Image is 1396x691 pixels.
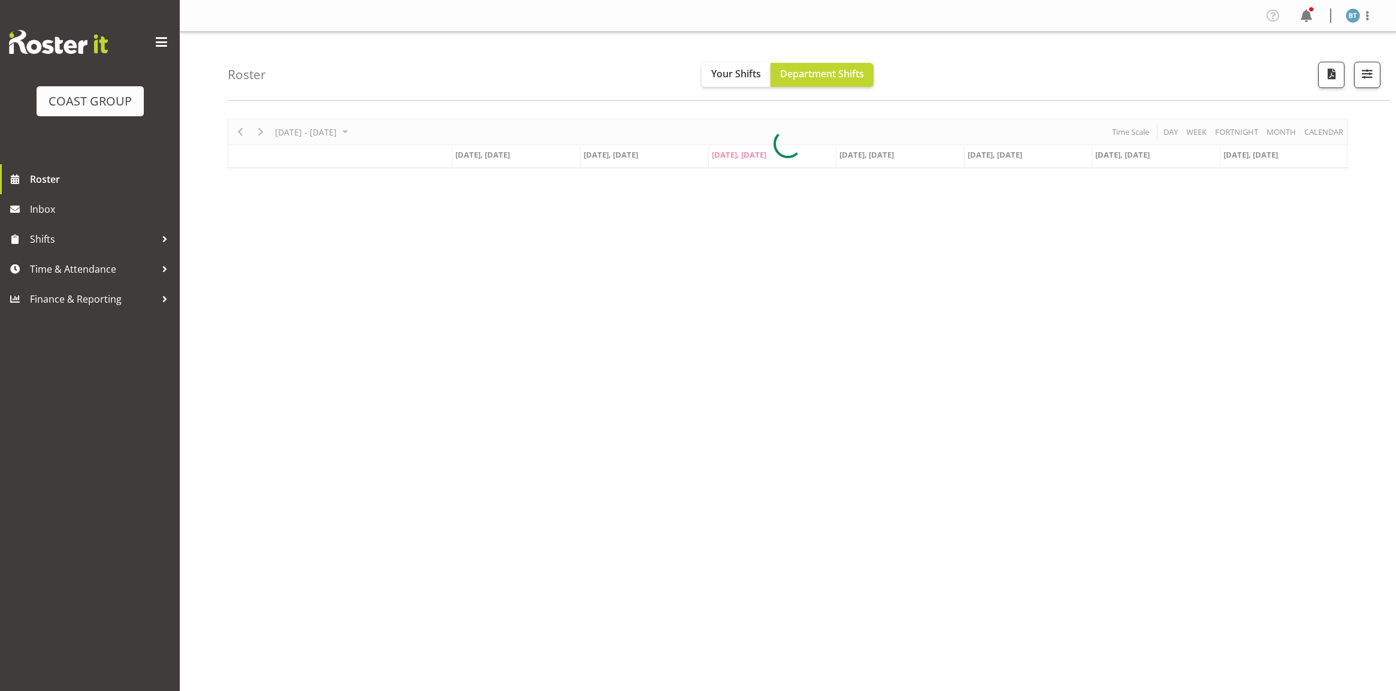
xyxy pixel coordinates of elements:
button: Download a PDF of the roster according to the set date range. [1318,62,1344,88]
h4: Roster [228,68,266,82]
button: Filter Shifts [1354,62,1380,88]
div: COAST GROUP [49,92,132,110]
span: Roster [30,170,174,188]
img: Rosterit website logo [9,30,108,54]
span: Your Shifts [711,67,761,80]
img: benjamin-thomas-geden4470.jpg [1346,8,1360,23]
span: Inbox [30,200,174,218]
span: Finance & Reporting [30,290,156,308]
button: Your Shifts [702,63,770,87]
span: Shifts [30,230,156,248]
span: Time & Attendance [30,260,156,278]
button: Department Shifts [770,63,874,87]
span: Department Shifts [780,67,864,80]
